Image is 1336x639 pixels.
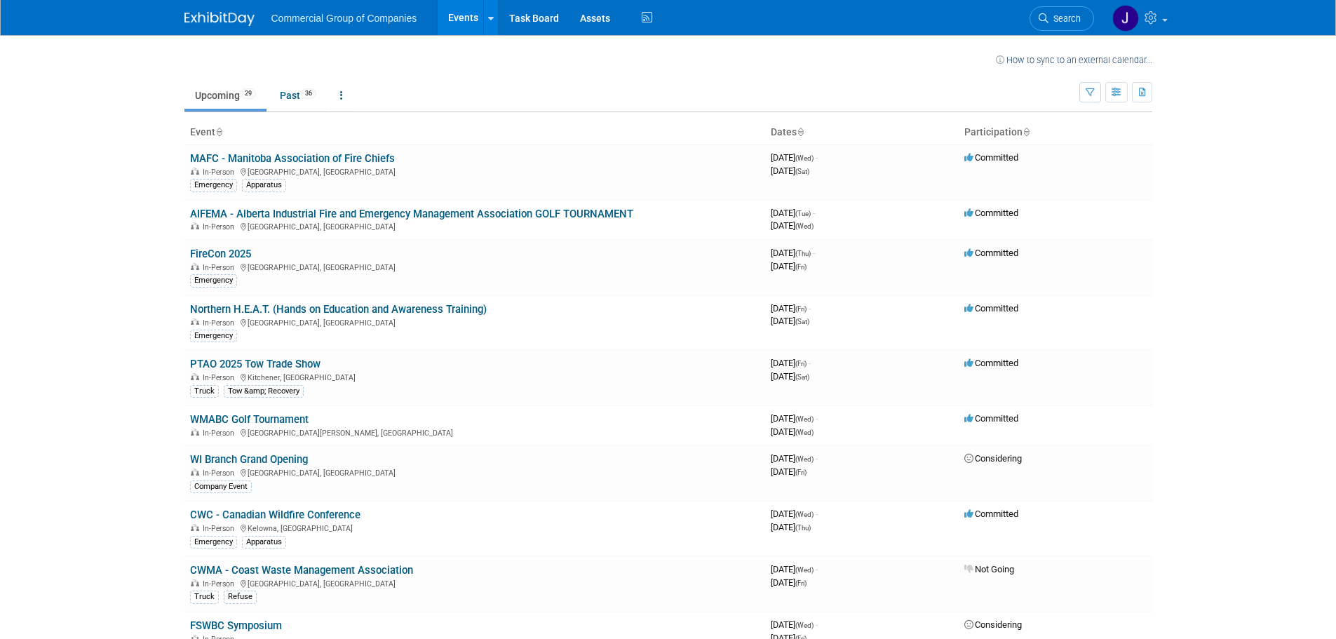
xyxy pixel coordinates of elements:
[1112,5,1139,32] img: Jason Fast
[184,121,765,144] th: Event
[795,318,809,325] span: (Sat)
[771,371,809,382] span: [DATE]
[813,208,815,218] span: -
[795,168,809,175] span: (Sat)
[190,371,760,382] div: Kitchener, [GEOGRAPHIC_DATA]
[813,248,815,258] span: -
[190,509,360,521] a: CWC - Canadian Wildfire Conference
[795,154,814,162] span: (Wed)
[190,152,395,165] a: MAFC - Manitoba Association of Fire Chiefs
[795,222,814,230] span: (Wed)
[964,248,1018,258] span: Committed
[190,385,219,398] div: Truck
[795,469,807,476] span: (Fri)
[1023,126,1030,137] a: Sort by Participation Type
[816,453,818,464] span: -
[795,621,814,629] span: (Wed)
[190,274,237,287] div: Emergency
[191,429,199,436] img: In-Person Event
[771,166,809,176] span: [DATE]
[269,82,327,109] a: Past36
[964,413,1018,424] span: Committed
[242,536,286,549] div: Apparatus
[203,469,238,478] span: In-Person
[301,88,316,99] span: 36
[771,316,809,326] span: [DATE]
[190,166,760,177] div: [GEOGRAPHIC_DATA], [GEOGRAPHIC_DATA]
[190,466,760,478] div: [GEOGRAPHIC_DATA], [GEOGRAPHIC_DATA]
[996,55,1152,65] a: How to sync to an external calendar...
[224,385,304,398] div: Tow &amp; Recovery
[816,152,818,163] span: -
[771,248,815,258] span: [DATE]
[190,208,633,220] a: AIFEMA - Alberta Industrial Fire and Emergency Management Association GOLF TOURNAMENT
[964,152,1018,163] span: Committed
[795,566,814,574] span: (Wed)
[771,509,818,519] span: [DATE]
[795,250,811,257] span: (Thu)
[190,220,760,231] div: [GEOGRAPHIC_DATA], [GEOGRAPHIC_DATA]
[771,453,818,464] span: [DATE]
[191,263,199,270] img: In-Person Event
[797,126,804,137] a: Sort by Start Date
[795,373,809,381] span: (Sat)
[795,360,807,368] span: (Fri)
[203,263,238,272] span: In-Person
[190,303,487,316] a: Northern H.E.A.T. (Hands on Education and Awareness Training)
[795,210,811,217] span: (Tue)
[190,480,252,493] div: Company Event
[224,591,257,603] div: Refuse
[190,453,308,466] a: WI Branch Grand Opening
[190,426,760,438] div: [GEOGRAPHIC_DATA][PERSON_NAME], [GEOGRAPHIC_DATA]
[190,413,309,426] a: WMABC Golf Tournament
[190,591,219,603] div: Truck
[203,524,238,533] span: In-Person
[203,222,238,231] span: In-Person
[795,579,807,587] span: (Fri)
[771,208,815,218] span: [DATE]
[190,330,237,342] div: Emergency
[191,222,199,229] img: In-Person Event
[795,415,814,423] span: (Wed)
[271,13,417,24] span: Commercial Group of Companies
[191,373,199,380] img: In-Person Event
[190,261,760,272] div: [GEOGRAPHIC_DATA], [GEOGRAPHIC_DATA]
[1048,13,1081,24] span: Search
[809,303,811,314] span: -
[190,577,760,588] div: [GEOGRAPHIC_DATA], [GEOGRAPHIC_DATA]
[190,536,237,549] div: Emergency
[771,261,807,271] span: [DATE]
[190,522,760,533] div: Kelowna, [GEOGRAPHIC_DATA]
[771,577,807,588] span: [DATE]
[191,579,199,586] img: In-Person Event
[964,358,1018,368] span: Committed
[771,466,807,477] span: [DATE]
[771,564,818,574] span: [DATE]
[959,121,1152,144] th: Participation
[771,220,814,231] span: [DATE]
[964,509,1018,519] span: Committed
[184,12,255,26] img: ExhibitDay
[771,619,818,630] span: [DATE]
[241,88,256,99] span: 29
[771,413,818,424] span: [DATE]
[816,413,818,424] span: -
[795,511,814,518] span: (Wed)
[190,619,282,632] a: FSWBC Symposium
[771,358,811,368] span: [DATE]
[190,358,320,370] a: PTAO 2025 Tow Trade Show
[795,305,807,313] span: (Fri)
[809,358,811,368] span: -
[184,82,266,109] a: Upcoming29
[795,263,807,271] span: (Fri)
[795,455,814,463] span: (Wed)
[215,126,222,137] a: Sort by Event Name
[816,564,818,574] span: -
[1030,6,1094,31] a: Search
[190,316,760,328] div: [GEOGRAPHIC_DATA], [GEOGRAPHIC_DATA]
[964,619,1022,630] span: Considering
[816,619,818,630] span: -
[964,564,1014,574] span: Not Going
[771,152,818,163] span: [DATE]
[964,453,1022,464] span: Considering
